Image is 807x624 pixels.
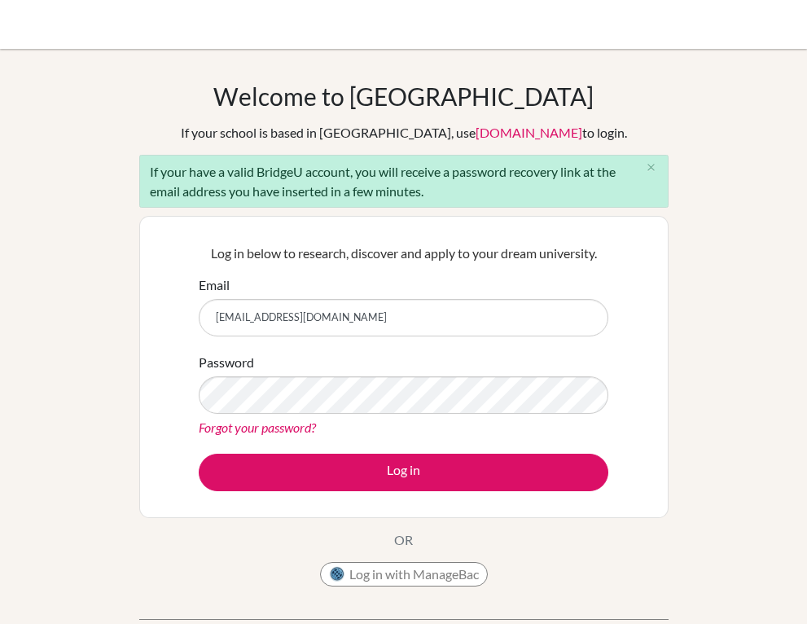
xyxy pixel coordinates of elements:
[199,244,608,263] p: Log in below to research, discover and apply to your dream university.
[635,156,668,180] button: Close
[199,353,254,372] label: Password
[394,530,413,550] p: OR
[476,125,582,140] a: [DOMAIN_NAME]
[139,155,669,208] div: If your have a valid BridgeU account, you will receive a password recovery link at the email addr...
[199,275,230,295] label: Email
[645,161,657,174] i: close
[320,562,488,587] button: Log in with ManageBac
[181,123,627,143] div: If your school is based in [GEOGRAPHIC_DATA], use to login.
[199,454,608,491] button: Log in
[213,81,594,111] h1: Welcome to [GEOGRAPHIC_DATA]
[199,420,316,435] a: Forgot your password?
